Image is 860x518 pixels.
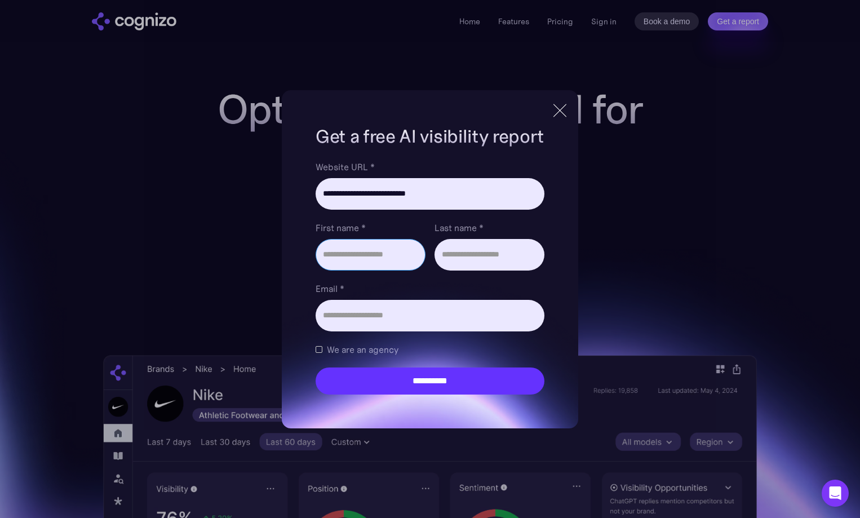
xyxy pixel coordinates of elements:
[316,124,544,149] h1: Get a free AI visibility report
[316,160,544,174] label: Website URL *
[435,221,544,234] label: Last name *
[316,160,544,395] form: Brand Report Form
[327,343,398,356] span: We are an agency
[316,282,544,295] label: Email *
[822,480,849,507] div: Open Intercom Messenger
[316,221,425,234] label: First name *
